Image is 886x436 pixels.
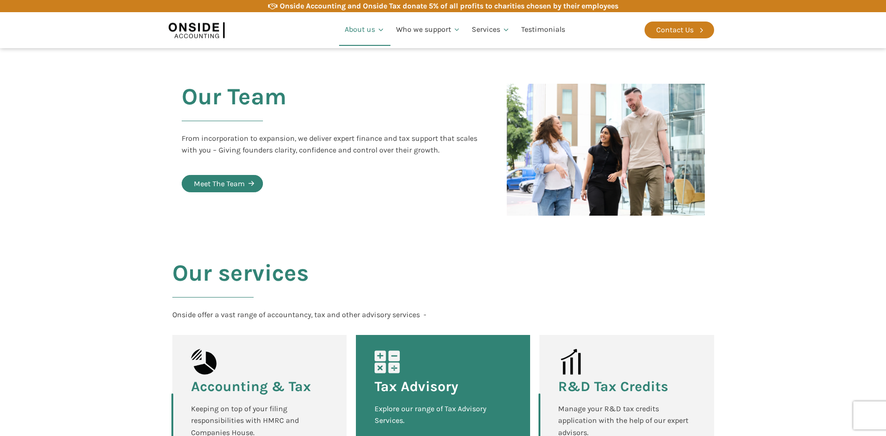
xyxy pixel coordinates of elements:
[169,19,225,41] img: Onside Accounting
[194,178,245,190] div: Meet The Team
[390,14,467,46] a: Who we support
[172,260,309,309] h2: Our services
[172,309,426,321] div: Onside offer a vast range of accountancy, tax and other advisory services -
[339,14,390,46] a: About us
[182,84,286,132] h2: Our Team
[375,379,458,393] h3: Tax Advisory
[656,24,694,36] div: Contact Us
[466,14,516,46] a: Services
[558,379,668,393] h3: R&D Tax Credits
[645,22,714,38] a: Contact Us
[516,14,571,46] a: Testimonials
[182,132,488,156] div: From incorporation to expansion, we deliver expert finance and tax support that scales with you –...
[182,175,263,193] a: Meet The Team
[191,379,311,393] h3: Accounting & Tax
